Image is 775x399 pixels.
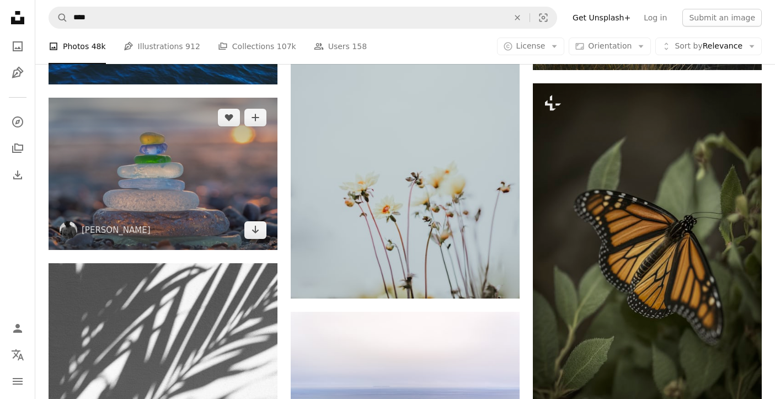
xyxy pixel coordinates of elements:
[49,7,557,29] form: Find visuals sitewide
[291,383,520,393] a: landscape photography of green field
[637,9,674,26] a: Log in
[530,7,557,28] button: Visual search
[49,169,277,179] a: blue and white stones on black rock
[7,7,29,31] a: Home — Unsplash
[244,221,266,239] a: Download
[497,38,565,55] button: License
[352,40,367,52] span: 158
[314,29,367,64] a: Users 158
[505,7,530,28] button: Clear
[277,40,296,52] span: 107k
[218,109,240,126] button: Like
[7,344,29,366] button: Language
[291,122,520,132] a: macro photography of white flowers
[49,7,68,28] button: Search Unsplash
[533,250,762,260] a: a butterfly that is sitting on a leaf
[588,41,632,50] span: Orientation
[7,137,29,159] a: Collections
[7,164,29,186] a: Download History
[49,98,277,250] img: blue and white stones on black rock
[218,29,296,64] a: Collections 107k
[60,221,77,239] img: Go to Pete Godfrey's profile
[7,62,29,84] a: Illustrations
[124,29,200,64] a: Illustrations 912
[185,40,200,52] span: 912
[569,38,651,55] button: Orientation
[7,370,29,392] button: Menu
[82,225,151,236] a: [PERSON_NAME]
[675,41,742,52] span: Relevance
[7,111,29,133] a: Explore
[7,317,29,339] a: Log in / Sign up
[516,41,546,50] span: License
[655,38,762,55] button: Sort byRelevance
[682,9,762,26] button: Submit an image
[566,9,637,26] a: Get Unsplash+
[244,109,266,126] button: Add to Collection
[675,41,702,50] span: Sort by
[7,35,29,57] a: Photos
